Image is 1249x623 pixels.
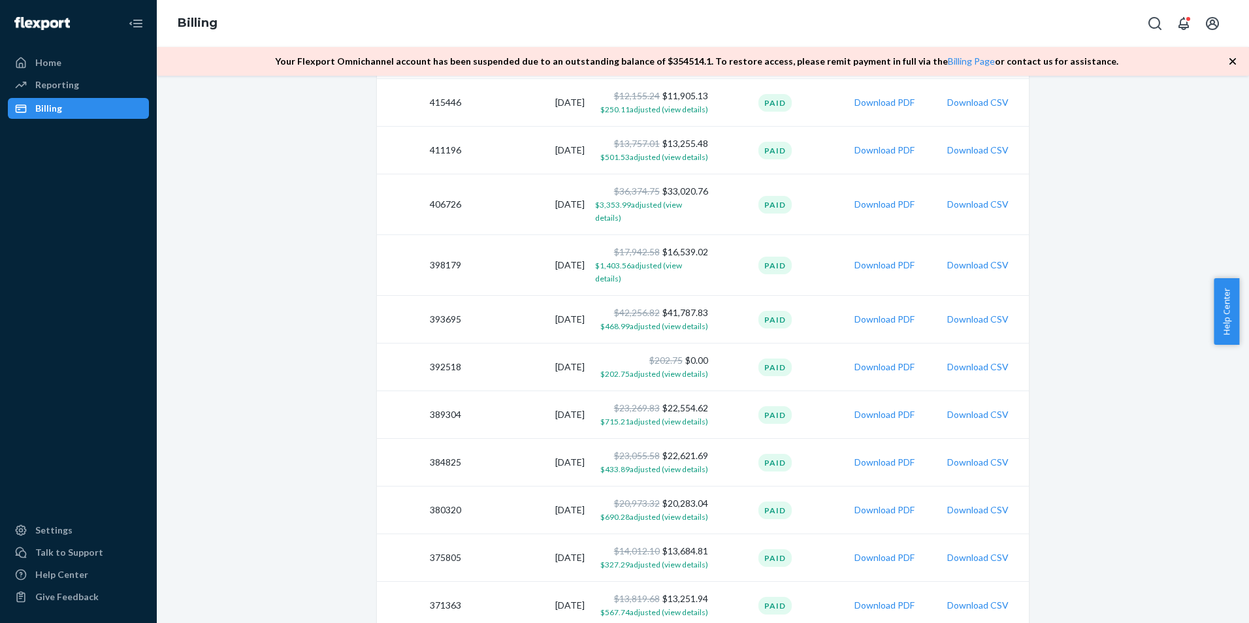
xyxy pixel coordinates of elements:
[947,259,1009,272] button: Download CSV
[614,307,660,318] span: $42,256.82
[600,367,708,380] button: $202.75adjusted (view details)
[377,487,466,534] td: 380320
[758,502,792,519] div: Paid
[466,296,590,343] td: [DATE]
[600,605,708,618] button: $567.74adjusted (view details)
[590,235,713,296] td: $16,539.02
[758,359,792,376] div: Paid
[167,5,228,42] ol: breadcrumbs
[8,520,149,541] a: Settings
[590,534,713,582] td: $13,684.81
[614,246,660,257] span: $17,942.58
[948,56,995,67] a: Billing Page
[595,200,682,223] span: $3,353.99 adjusted (view details)
[854,144,915,157] button: Download PDF
[854,456,915,469] button: Download PDF
[466,343,590,391] td: [DATE]
[1171,10,1197,37] button: Open notifications
[590,127,713,174] td: $13,255.48
[8,564,149,585] a: Help Center
[8,586,149,607] button: Give Feedback
[590,391,713,439] td: $22,554.62
[590,487,713,534] td: $20,283.04
[947,503,1009,517] button: Download CSV
[35,78,79,91] div: Reporting
[854,259,915,272] button: Download PDF
[600,558,708,571] button: $327.29adjusted (view details)
[595,261,682,283] span: $1,403.56 adjusted (view details)
[854,551,915,564] button: Download PDF
[947,96,1009,109] button: Download CSV
[590,174,713,235] td: $33,020.76
[600,607,708,617] span: $567.74 adjusted (view details)
[466,79,590,127] td: [DATE]
[35,102,62,115] div: Billing
[590,343,713,391] td: $0.00
[35,590,99,603] div: Give Feedback
[466,391,590,439] td: [DATE]
[947,456,1009,469] button: Download CSV
[854,360,915,374] button: Download PDF
[600,512,708,522] span: $690.28 adjusted (view details)
[614,450,660,461] span: $23,055.58
[854,408,915,421] button: Download PDF
[590,296,713,343] td: $41,787.83
[600,369,708,379] span: $202.75 adjusted (view details)
[377,79,466,127] td: 415446
[377,343,466,391] td: 392518
[854,198,915,211] button: Download PDF
[614,138,660,149] span: $13,757.01
[377,391,466,439] td: 389304
[377,296,466,343] td: 393695
[377,174,466,235] td: 406726
[600,560,708,569] span: $327.29 adjusted (view details)
[8,98,149,119] a: Billing
[854,503,915,517] button: Download PDF
[614,90,660,101] span: $12,155.24
[758,94,792,112] div: Paid
[466,174,590,235] td: [DATE]
[758,454,792,471] div: Paid
[758,196,792,214] div: Paid
[600,104,708,114] span: $250.11 adjusted (view details)
[600,510,708,523] button: $690.28adjusted (view details)
[377,534,466,582] td: 375805
[466,439,590,487] td: [DATE]
[377,235,466,296] td: 398179
[614,593,660,604] span: $13,819.68
[947,313,1009,326] button: Download CSV
[614,545,660,556] span: $14,012.10
[600,321,708,331] span: $468.99 adjusted (view details)
[854,313,915,326] button: Download PDF
[590,79,713,127] td: $11,905.13
[947,198,1009,211] button: Download CSV
[35,56,61,69] div: Home
[178,16,218,30] a: Billing
[758,597,792,615] div: Paid
[1199,10,1225,37] button: Open account menu
[1214,278,1239,345] button: Help Center
[590,439,713,487] td: $22,621.69
[614,402,660,413] span: $23,269.83
[947,408,1009,421] button: Download CSV
[275,55,1118,68] p: Your Flexport Omnichannel account has been suspended due to an outstanding balance of $ 354514.1 ...
[947,599,1009,612] button: Download CSV
[8,74,149,95] a: Reporting
[614,185,660,197] span: $36,374.75
[123,10,149,37] button: Close Navigation
[35,568,88,581] div: Help Center
[8,542,149,563] a: Talk to Support
[758,406,792,424] div: Paid
[1142,10,1168,37] button: Open Search Box
[947,551,1009,564] button: Download CSV
[14,17,70,30] img: Flexport logo
[595,198,708,224] button: $3,353.99adjusted (view details)
[600,103,708,116] button: $250.11adjusted (view details)
[947,144,1009,157] button: Download CSV
[758,549,792,567] div: Paid
[466,534,590,582] td: [DATE]
[600,415,708,428] button: $715.21adjusted (view details)
[614,498,660,509] span: $20,973.32
[595,259,708,285] button: $1,403.56adjusted (view details)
